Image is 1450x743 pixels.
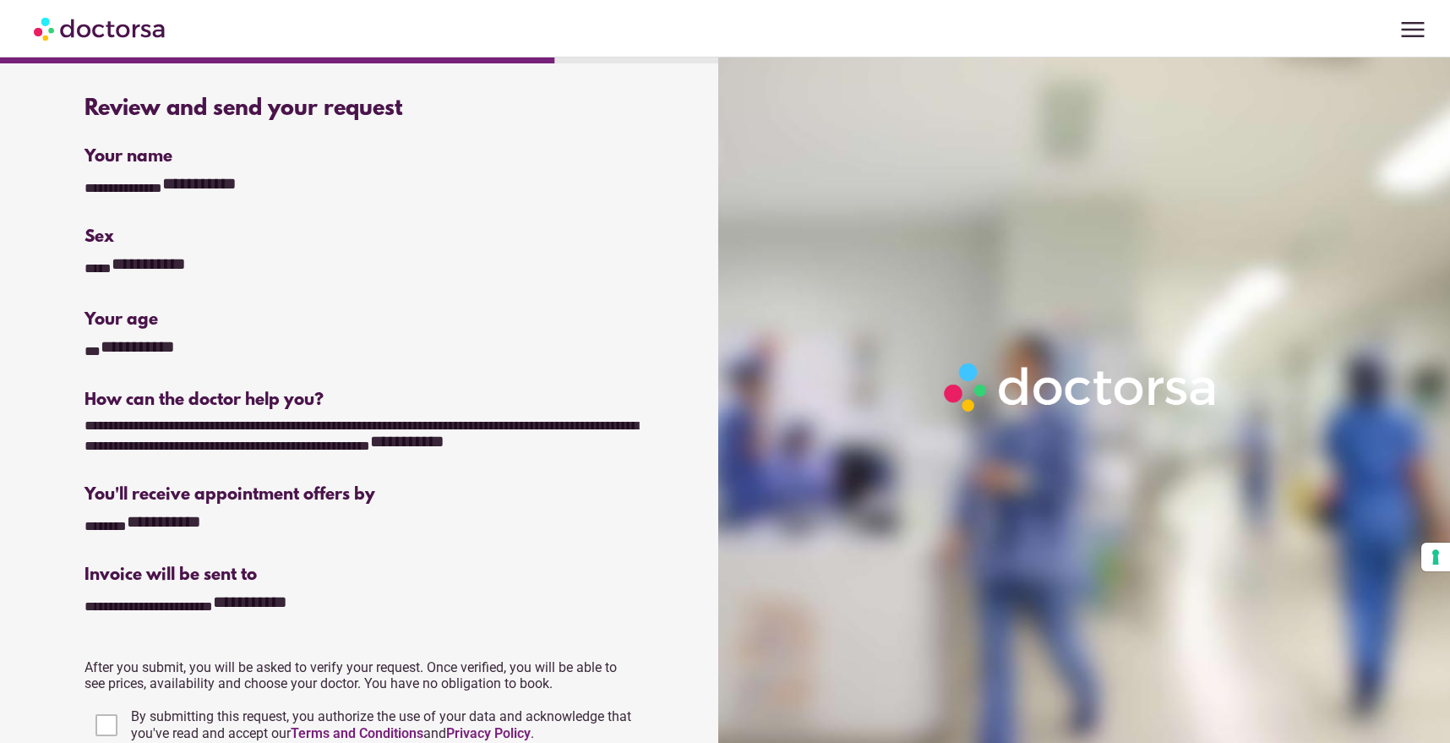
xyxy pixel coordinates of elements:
[84,96,639,122] div: Review and send your request
[84,485,639,505] div: You'll receive appointment offers by
[84,659,639,691] p: After you submit, you will be asked to verify your request. Once verified, you will be able to se...
[84,310,359,330] div: Your age
[84,147,639,167] div: Your name
[131,708,631,741] span: By submitting this request, you authorize the use of your data and acknowledge that you've read a...
[446,725,531,741] a: Privacy Policy
[84,565,639,585] div: Invoice will be sent to
[936,355,1226,419] img: Logo-Doctorsa-trans-White-partial-flat.png
[84,227,639,247] div: Sex
[1397,14,1429,46] span: menu
[1421,543,1450,571] button: Your consent preferences for tracking technologies
[34,9,167,47] img: Doctorsa.com
[291,725,423,741] a: Terms and Conditions
[84,391,639,410] div: How can the doctor help you?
